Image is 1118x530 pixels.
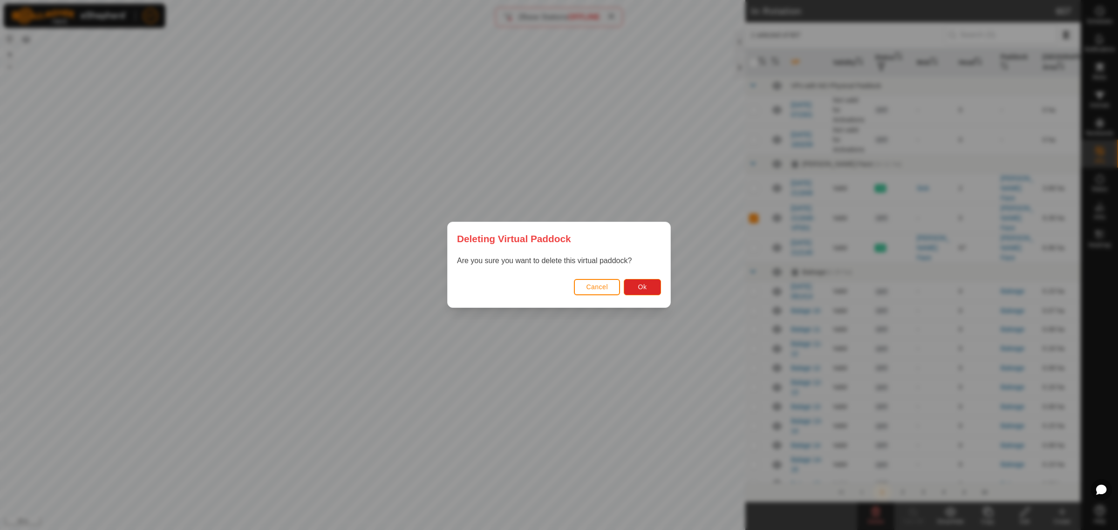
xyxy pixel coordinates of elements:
[457,231,571,246] span: Deleting Virtual Paddock
[638,284,647,291] span: Ok
[457,256,661,267] p: Are you sure you want to delete this virtual paddock?
[586,284,608,291] span: Cancel
[574,279,620,295] button: Cancel
[624,279,661,295] button: Ok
